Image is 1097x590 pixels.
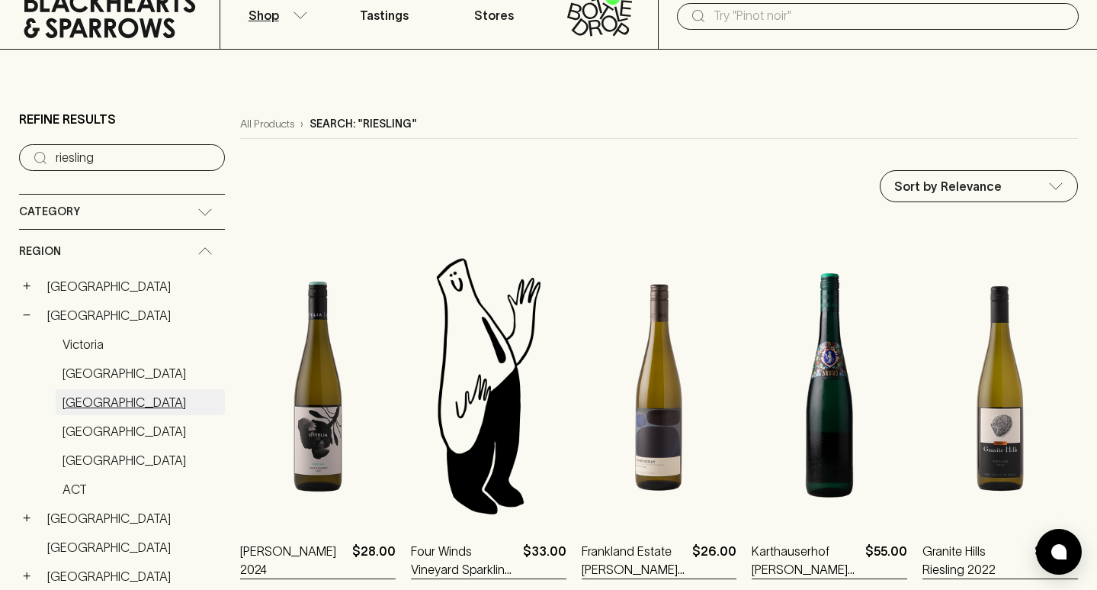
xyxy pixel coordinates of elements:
div: Sort by Relevance [880,171,1077,202]
p: › [300,116,303,132]
a: [GEOGRAPHIC_DATA] [40,563,225,589]
a: [GEOGRAPHIC_DATA] [40,273,225,299]
p: Tastings [360,6,409,24]
p: Shop [249,6,279,24]
button: + [19,511,34,526]
a: ACT [56,476,225,502]
img: bubble-icon [1051,544,1067,559]
a: Frankland Estate [PERSON_NAME] Riesling 2024 [582,542,687,579]
a: [GEOGRAPHIC_DATA] [56,418,225,444]
div: Region [19,230,225,273]
p: Refine Results [19,110,116,128]
p: Stores [474,6,514,24]
a: [GEOGRAPHIC_DATA] [40,505,225,531]
a: Victoria [56,331,225,357]
a: [GEOGRAPHIC_DATA] [40,534,225,560]
img: Karthauserhof Bruno Riesling Kabinett Feinherb 2020 [752,252,907,519]
a: [GEOGRAPHIC_DATA] [56,389,225,415]
p: Sort by Relevance [894,177,1002,195]
span: Category [19,202,80,221]
p: Search: "riesling" [310,116,417,132]
a: Four Winds Vineyard Sparkling Riesling 2023 [411,542,517,579]
button: + [19,569,34,584]
button: − [19,308,34,323]
input: Try “Pinot noir” [56,146,213,170]
a: [GEOGRAPHIC_DATA] [56,360,225,386]
img: Ottelia Riesling 2024 [240,252,396,519]
p: $55.00 [865,542,907,579]
a: Granite Hills Riesling 2022 [922,542,1028,579]
p: $33.00 [523,542,566,579]
a: [GEOGRAPHIC_DATA] [56,447,225,473]
p: $26.00 [692,542,736,579]
img: Granite Hills Riesling 2022 [922,252,1078,519]
img: Frankland Estate Rocky Gully Riesling 2024 [582,252,737,519]
div: Category [19,195,225,229]
a: [PERSON_NAME] 2024 [240,542,346,579]
a: All Products [240,116,294,132]
p: $34.00 [1034,542,1078,579]
a: [GEOGRAPHIC_DATA] [40,302,225,328]
img: Blackhearts & Sparrows Man [411,252,566,519]
input: Try "Pinot noir" [714,4,1067,28]
p: $28.00 [352,542,396,579]
span: Region [19,242,61,261]
a: Karthauserhof [PERSON_NAME] Kabinett Feinherb 2020 [752,542,859,579]
button: + [19,279,34,294]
